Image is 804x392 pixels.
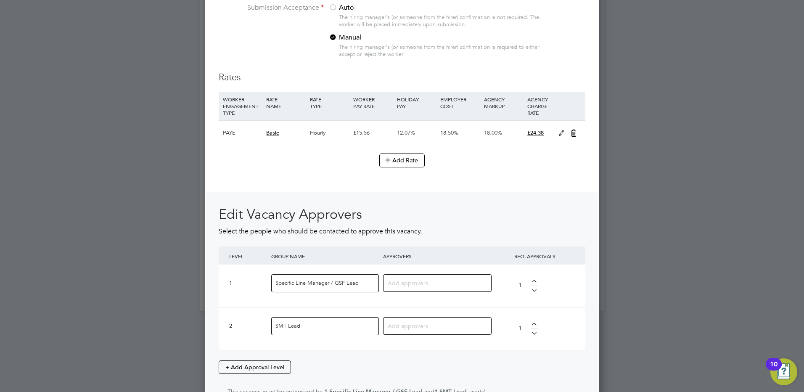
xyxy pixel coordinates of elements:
button: + Add Approval Level [219,360,291,374]
div: WORKER ENGAGEMENT TYPE [221,92,264,120]
input: Add approvers [388,320,481,331]
div: 1 [229,280,267,287]
div: The hiring manager's (or someone from the hirer) confirmation is not required. The worker will be... [339,14,543,28]
label: Submission Acceptance [219,3,324,12]
span: £24.38 [527,129,544,136]
button: Open Resource Center, 10 new notifications [770,358,797,385]
div: HOLIDAY PAY [395,92,438,114]
span: 18.00% [484,129,502,136]
div: Hourly [308,121,351,145]
div: £15.56 [351,121,394,145]
div: APPROVERS [381,246,493,266]
label: Manual [329,33,434,42]
div: AGENCY CHARGE RATE [525,92,554,120]
button: Add Rate [379,154,425,167]
div: REQ. APPROVALS [493,246,577,266]
input: Add approvers [388,277,481,288]
div: RATE TYPE [308,92,351,114]
div: 2 [229,323,267,330]
div: PAYE [221,121,264,145]
div: RATE NAME [264,92,307,114]
h2: Edit Vacancy Approvers [219,206,585,223]
div: EMPLOYER COST [438,92,481,114]
div: The hiring manager's (or someone from the hirer) confirmation is required to either accept or rej... [339,44,543,58]
span: 18.50% [440,129,458,136]
span: 12.07% [397,129,415,136]
span: Select the people who should be contacted to approve this vacancy. [219,227,422,236]
div: WORKER PAY RATE [351,92,394,114]
div: 10 [770,364,778,375]
label: Auto [329,3,434,12]
div: GROUP NAME [269,246,381,266]
span: Basic [266,129,279,136]
div: LEVEL [227,246,269,266]
h3: Rates [219,72,585,84]
div: AGENCY MARKUP [482,92,525,114]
